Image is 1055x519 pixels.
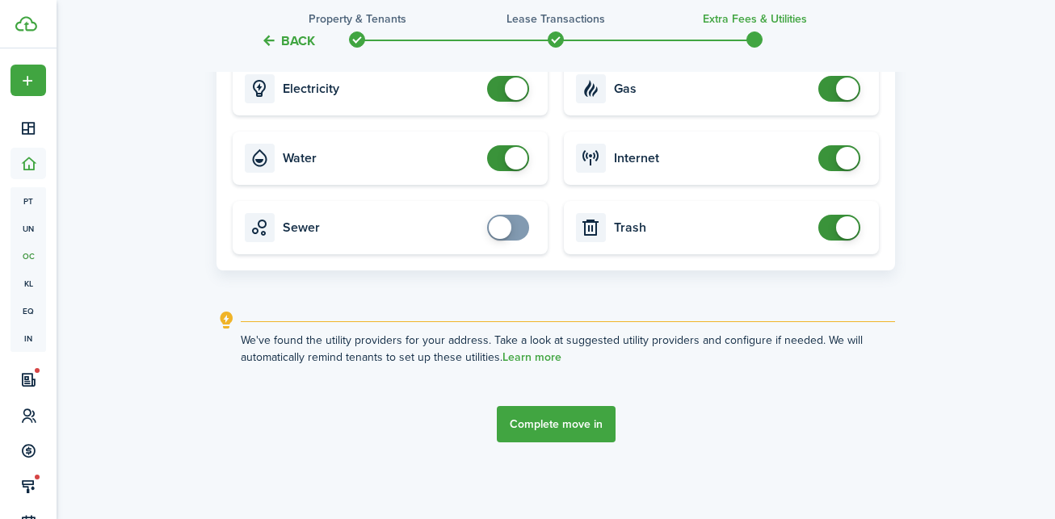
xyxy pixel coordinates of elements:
[11,297,46,324] a: eq
[502,351,561,364] a: Learn more
[216,311,237,330] i: outline
[703,10,807,27] h3: Extra fees & Utilities
[11,324,46,352] a: in
[261,32,315,49] button: Back
[11,65,46,96] button: Open menu
[497,406,616,442] button: Complete move in
[506,10,605,27] h3: Lease Transactions
[11,215,46,242] a: un
[283,220,479,235] card-title: Sewer
[11,270,46,297] a: kl
[11,187,46,215] a: pt
[614,151,810,165] card-title: Internet
[309,10,406,27] h3: Property & Tenants
[11,242,46,270] a: oc
[283,151,479,165] card-title: Water
[283,82,479,96] card-title: Electricity
[241,332,895,366] explanation-description: We've found the utility providers for your address. Take a look at suggested utility providers an...
[15,16,37,31] img: TenantCloud
[614,220,810,235] card-title: Trash
[614,82,810,96] card-title: Gas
